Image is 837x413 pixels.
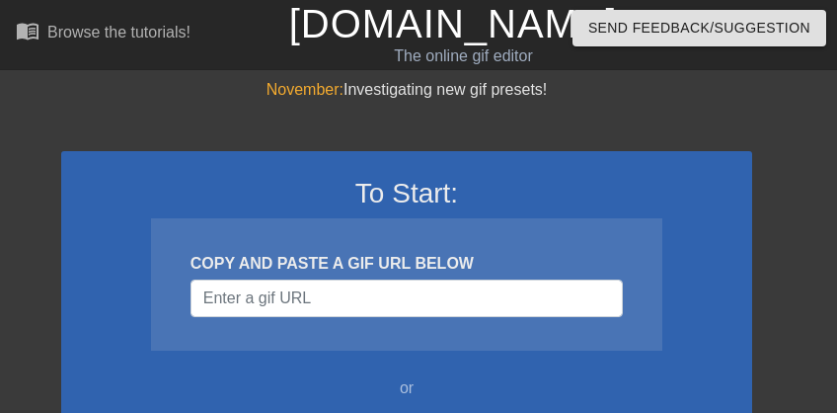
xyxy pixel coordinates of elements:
div: The online gif editor [289,44,639,68]
div: Browse the tutorials! [47,24,190,41]
div: or [113,376,701,400]
input: Username [190,280,623,317]
span: November: [266,81,343,98]
a: [DOMAIN_NAME] [289,2,618,45]
button: Send Feedback/Suggestion [572,10,826,46]
div: COPY AND PASTE A GIF URL BELOW [190,252,623,276]
span: menu_book [16,19,39,42]
a: Browse the tutorials! [16,19,190,49]
h3: To Start: [87,177,726,210]
span: Send Feedback/Suggestion [588,16,810,41]
div: Investigating new gif presets! [61,78,752,102]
